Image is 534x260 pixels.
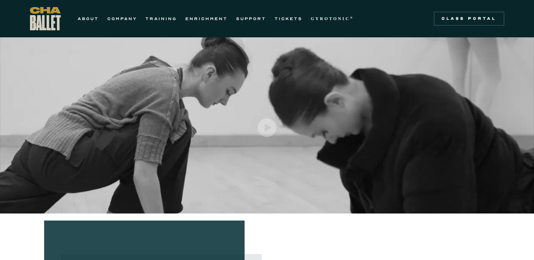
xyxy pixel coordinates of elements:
[311,14,354,23] a: GYROTONIC®
[311,16,350,21] strong: GYROTONIC
[30,7,61,30] a: home
[438,16,500,21] div: Class Portal
[434,12,504,26] a: Class Portal
[236,14,266,23] a: SUPPORT
[275,14,302,23] a: TICKETS
[145,14,177,23] a: TRAINING
[185,14,228,23] a: ENRICHMENT
[107,14,137,23] a: COMPANY
[78,14,99,23] a: ABOUT
[350,16,354,19] sup: ®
